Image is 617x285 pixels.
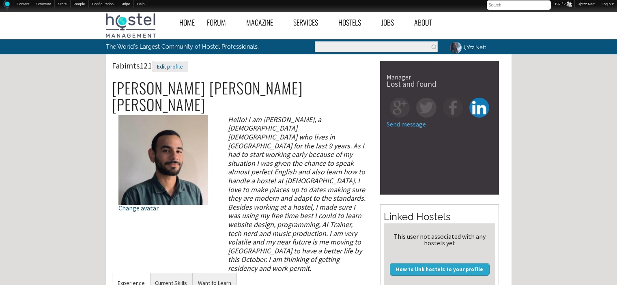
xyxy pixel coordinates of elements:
input: Search [487,0,551,10]
a: Hostels [332,13,375,32]
div: This user not associated with any hostels yet [387,233,492,246]
img: tw-square.png [416,98,436,118]
a: Edit profile [152,60,188,71]
div: Manager [387,74,492,80]
img: fb-square.png [443,98,463,118]
a: Send message [387,120,426,128]
p: The World's Largest Community of Hostel Professionals. [106,39,275,54]
a: About [408,13,446,32]
div: Hello! I am [PERSON_NAME], a [DEMOGRAPHIC_DATA] [DEMOGRAPHIC_DATA] who lives in [GEOGRAPHIC_DATA]... [221,115,374,273]
div: Lost and found [387,80,492,88]
a: How to link hostels to your profile [390,263,490,275]
a: Home [173,13,201,32]
a: JjYzz Nett [444,39,491,55]
a: Magazine [240,13,287,32]
img: gp-square.png [390,98,410,118]
span: Fabimts121 [112,60,188,71]
h2: [PERSON_NAME] [PERSON_NAME] [PERSON_NAME] [112,79,374,113]
a: Forum [201,13,240,32]
a: Services [287,13,332,32]
div: Change avatar [118,205,208,211]
img: Home [3,0,10,10]
img: in-square.png [469,98,489,118]
div: Edit profile [152,61,188,73]
img: Fabimts121's picture [118,115,208,205]
img: Hostel Management Home [106,13,156,38]
a: Change avatar [118,155,208,211]
img: JjYzz Nett's picture [449,41,463,55]
input: Enter the terms you wish to search for. [315,41,438,52]
h2: Linked Hostels [384,210,495,224]
a: Jobs [375,13,408,32]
